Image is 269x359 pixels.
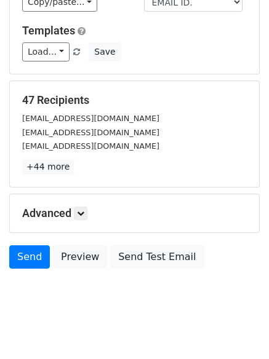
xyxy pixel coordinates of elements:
small: [EMAIL_ADDRESS][DOMAIN_NAME] [22,141,159,151]
a: Send [9,245,50,269]
a: Preview [53,245,107,269]
iframe: Chat Widget [207,300,269,359]
h5: Advanced [22,207,247,220]
small: [EMAIL_ADDRESS][DOMAIN_NAME] [22,114,159,123]
a: +44 more [22,159,74,175]
a: Load... [22,42,70,61]
h5: 47 Recipients [22,93,247,107]
button: Save [89,42,121,61]
small: [EMAIL_ADDRESS][DOMAIN_NAME] [22,128,159,137]
a: Templates [22,24,75,37]
a: Send Test Email [110,245,204,269]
